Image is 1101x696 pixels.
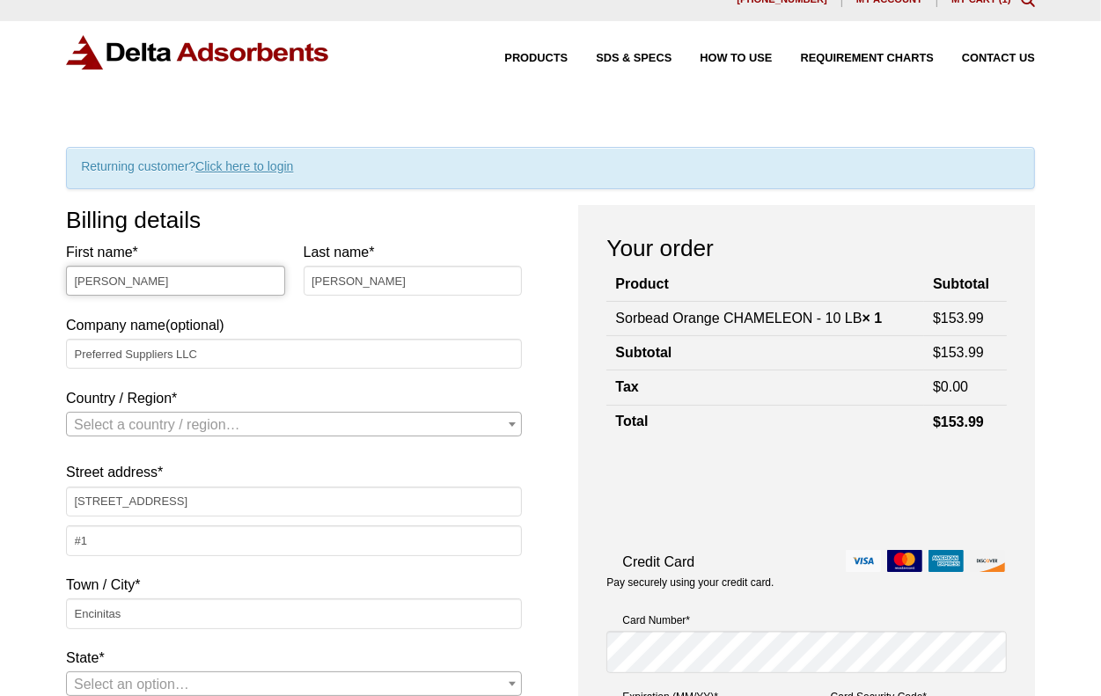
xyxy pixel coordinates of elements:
span: Contact Us [962,53,1035,64]
td: Sorbead Orange CHAMELEON - 10 LB [606,301,924,335]
bdi: 0.00 [933,379,968,394]
th: Subtotal [606,335,924,370]
input: Apartment, suite, unit, etc. (optional) [66,525,522,555]
img: Delta Adsorbents [66,35,330,70]
img: visa [846,550,881,572]
img: mastercard [887,550,922,572]
label: Company name [66,240,522,337]
a: SDS & SPECS [568,53,672,64]
span: Select an option… [74,677,189,692]
span: Select a country / region… [74,417,240,432]
iframe: reCAPTCHA [606,458,874,526]
label: Credit Card [606,550,1007,574]
span: Products [504,53,568,64]
span: $ [933,414,941,429]
span: Country / Region [66,412,522,436]
th: Total [606,405,924,439]
span: (optional) [165,318,224,333]
bdi: 153.99 [933,345,984,360]
p: Pay securely using your credit card. [606,575,1007,590]
label: Town / City [66,573,522,597]
th: Product [606,268,924,301]
a: How to Use [672,53,772,64]
label: Street address [66,460,522,484]
bdi: 153.99 [933,311,984,326]
label: Country / Region [66,386,522,410]
a: Products [476,53,568,64]
input: House number and street name [66,487,522,517]
h3: Billing details [66,205,522,235]
span: How to Use [700,53,772,64]
label: State [66,646,522,670]
th: Subtotal [924,268,1007,301]
span: Requirement Charts [801,53,934,64]
span: $ [933,345,941,360]
img: amex [929,550,964,572]
bdi: 153.99 [933,414,984,429]
a: Click here to login [195,159,293,173]
label: Card Number [606,612,1007,629]
label: Last name [304,240,523,264]
img: discover [970,550,1005,572]
span: State [66,671,522,696]
label: First name [66,240,285,264]
span: $ [933,311,941,326]
span: $ [933,379,941,394]
div: Returning customer? [66,147,1035,189]
th: Tax [606,370,924,405]
a: Contact Us [934,53,1035,64]
span: SDS & SPECS [596,53,672,64]
h3: Your order [606,233,1007,263]
a: Requirement Charts [773,53,934,64]
strong: × 1 [862,311,883,326]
